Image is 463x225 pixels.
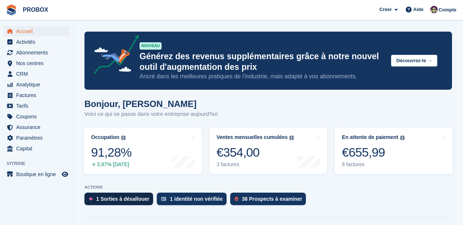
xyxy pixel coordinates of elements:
[16,37,60,47] span: Activités
[157,193,230,209] a: 1 identité non vérifiée
[16,47,60,58] span: Abonnements
[391,55,437,67] button: Découvrez-le →
[4,111,69,122] a: menu
[230,193,310,209] a: 38 Prospects à examiner
[4,169,69,179] a: menu
[334,128,453,174] a: En attente de paiement €655,99 8 factures
[342,134,398,140] div: En attente de paiement
[16,26,60,36] span: Accueil
[16,58,60,68] span: Nos centres
[4,69,69,79] a: menu
[4,47,69,58] a: menu
[217,134,288,140] div: Ventes mensuelles cumulées
[4,133,69,143] a: menu
[16,90,60,100] span: Factures
[289,136,294,140] img: icon-info-grey-7440780725fd019a000dd9b08b2336e03edf1995a4989e88bcd33f0948082b44.svg
[4,26,69,36] a: menu
[4,122,69,132] a: menu
[170,196,223,202] div: 1 identité non vérifiée
[342,145,404,160] div: €655,99
[379,6,392,13] span: Créer
[84,193,157,209] a: 1 Sorties à désallouer
[16,133,60,143] span: Paramètres
[209,128,328,174] a: Ventes mensuelles cumulées €354,00 3 factures
[89,197,93,201] img: move_outs_to_deallocate_icon-f764333ba52eb49d3ac5e1228854f67142a1ed5810a6f6cc68b1a99e826820c5.svg
[242,196,302,202] div: 38 Prospects à examiner
[413,6,423,13] span: Aide
[61,170,69,179] a: Boutique d'aperçu
[161,197,166,201] img: verify_identity-adf6edd0f0f0b5bbfe63781bf79b02c33cf7c696d77639b501bdc392416b5a36.svg
[439,6,456,14] span: Compte
[84,128,202,174] a: Occupation 91,28% 3,97% [DATE]
[91,134,119,140] div: Occupation
[4,58,69,68] a: menu
[342,161,404,168] div: 8 factures
[84,99,217,109] h1: Bonjour, [PERSON_NAME]
[140,72,385,81] p: Ancré dans les meilleures pratiques de l’industrie, mais adapté à vos abonnements.
[4,37,69,47] a: menu
[84,185,452,190] p: ACTIONS
[16,169,60,179] span: Boutique en ligne
[88,35,139,77] img: price-adjustments-announcement-icon-8257ccfd72463d97f412b2fc003d46551f7dbcb40ab6d574587a9cd5c0d94...
[96,196,149,202] div: 1 Sorties à désallouer
[217,161,294,168] div: 3 factures
[6,4,17,15] img: stora-icon-8386f47178a22dfd0bd8f6a31ec36ba5ce8667c1dd55bd0f319d3a0aa187defe.svg
[4,90,69,100] a: menu
[16,122,60,132] span: Assurance
[16,69,60,79] span: CRM
[16,143,60,154] span: Capital
[4,79,69,90] a: menu
[430,6,438,13] img: Jackson Collins
[16,101,60,111] span: Tarifs
[217,145,294,160] div: €354,00
[16,79,60,90] span: Analytique
[400,136,405,140] img: icon-info-grey-7440780725fd019a000dd9b08b2336e03edf1995a4989e88bcd33f0948082b44.svg
[235,197,238,201] img: prospect-51fa495bee0391a8d652442698ab0144808aea92771e9ea1ae160a38d050c398.svg
[91,161,131,168] div: 3,97% [DATE]
[140,42,162,50] div: NOUVEAU
[20,4,51,16] a: PROBOX
[140,51,385,72] p: Générez des revenus supplémentaires grâce à notre nouvel outil d'augmentation des prix
[121,136,126,140] img: icon-info-grey-7440780725fd019a000dd9b08b2336e03edf1995a4989e88bcd33f0948082b44.svg
[4,143,69,154] a: menu
[4,101,69,111] a: menu
[91,145,131,160] div: 91,28%
[7,160,73,167] span: Vitrine
[84,110,217,118] p: Voici ce qui se passe dans votre entreprise aujourd'hui
[16,111,60,122] span: Coupons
